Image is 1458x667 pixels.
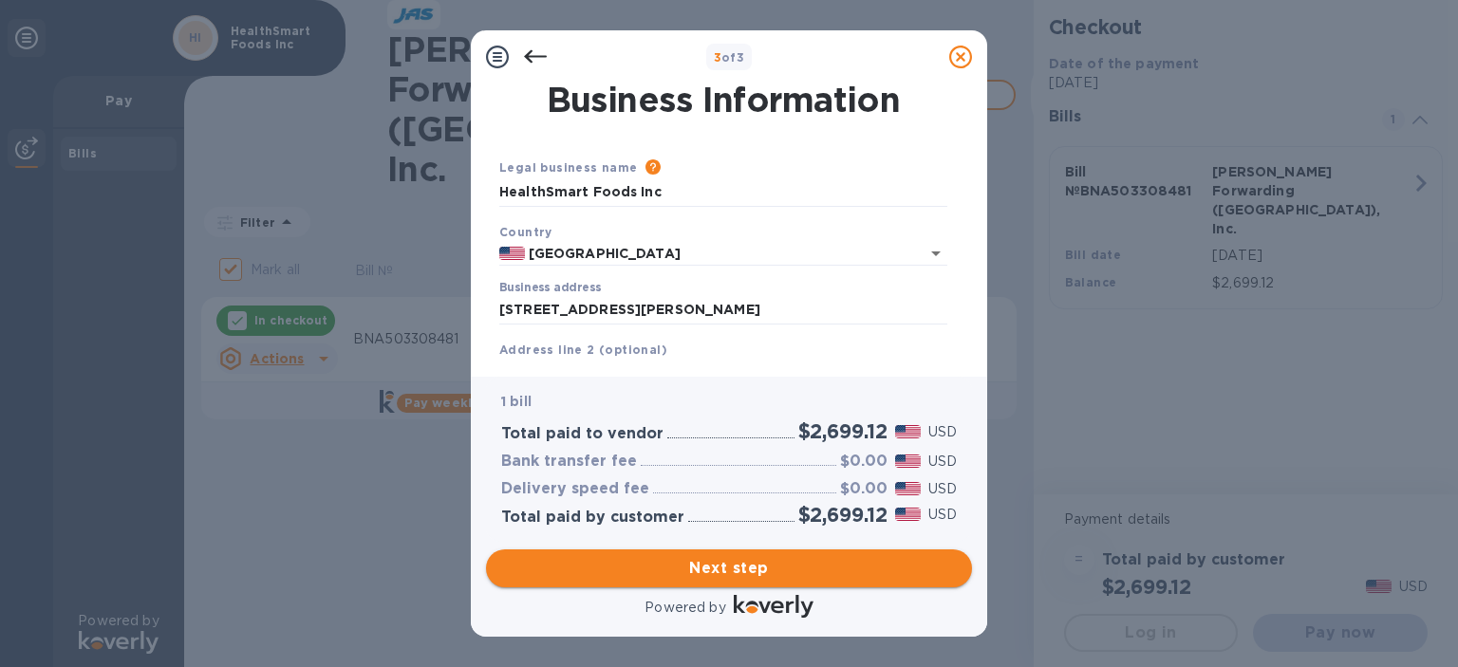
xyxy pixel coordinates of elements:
input: Enter legal business name [499,178,947,207]
b: of 3 [714,50,745,65]
input: Enter address [499,296,947,324]
p: USD [928,505,957,525]
img: USD [895,508,921,521]
img: USD [895,482,921,495]
img: USD [895,454,921,468]
b: 1 bill [501,394,532,409]
b: Legal business name [499,160,638,175]
p: USD [928,452,957,472]
h3: Bank transfer fee [501,453,637,471]
h3: $0.00 [840,480,888,498]
img: USD [895,425,921,438]
h2: $2,699.12 [798,419,888,443]
label: Business address [499,283,601,294]
img: US [499,247,525,260]
p: Powered by [645,598,725,618]
button: Open [923,240,949,267]
button: Next step [486,549,972,587]
h3: Total paid by customer [501,509,684,527]
p: USD [928,479,957,499]
p: USD [928,422,957,442]
b: Country [499,225,552,239]
h1: Business Information [495,80,951,120]
input: Enter address line 2 [499,360,947,388]
input: Select country [525,242,894,266]
h3: Delivery speed fee [501,480,649,498]
h3: Total paid to vendor [501,425,664,443]
h3: $0.00 [840,453,888,471]
span: Next step [501,557,957,580]
img: Logo [734,595,813,618]
h2: $2,699.12 [798,503,888,527]
b: Address line 2 (optional) [499,343,667,357]
span: 3 [714,50,721,65]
